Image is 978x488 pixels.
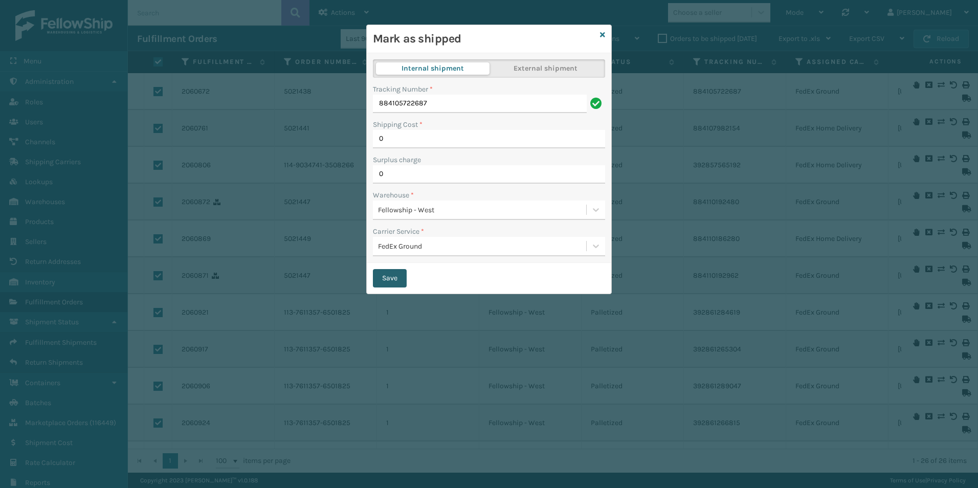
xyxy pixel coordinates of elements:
label: Shipping Cost [373,119,423,130]
div: FedEx Ground [378,241,587,252]
h3: Mark as shipped [373,31,596,47]
button: Save [373,269,407,287]
button: Internal shipment [376,62,490,75]
div: Fellowship - West [378,205,587,215]
label: Surplus charge [373,154,421,165]
label: Warehouse [373,190,414,201]
label: Carrier Service [373,226,424,237]
button: External shipment [489,62,603,75]
label: Tracking Number [373,84,433,95]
